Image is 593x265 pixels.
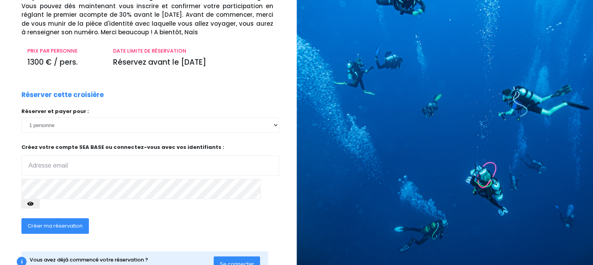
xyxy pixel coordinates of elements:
p: Réserver et payer pour : [21,108,279,115]
p: PRIX PAR PERSONNE [27,47,101,55]
p: 1300 € / pers. [27,57,101,68]
p: Réservez avant le [DATE] [113,57,273,68]
input: Adresse email [21,155,279,176]
p: Créez votre compte SEA BASE ou connectez-vous avec vos identifiants : [21,143,279,176]
p: Réserver cette croisière [21,90,104,100]
span: Créer ma réservation [28,222,83,230]
p: DATE LIMITE DE RÉSERVATION [113,47,273,55]
button: Créer ma réservation [21,218,89,234]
